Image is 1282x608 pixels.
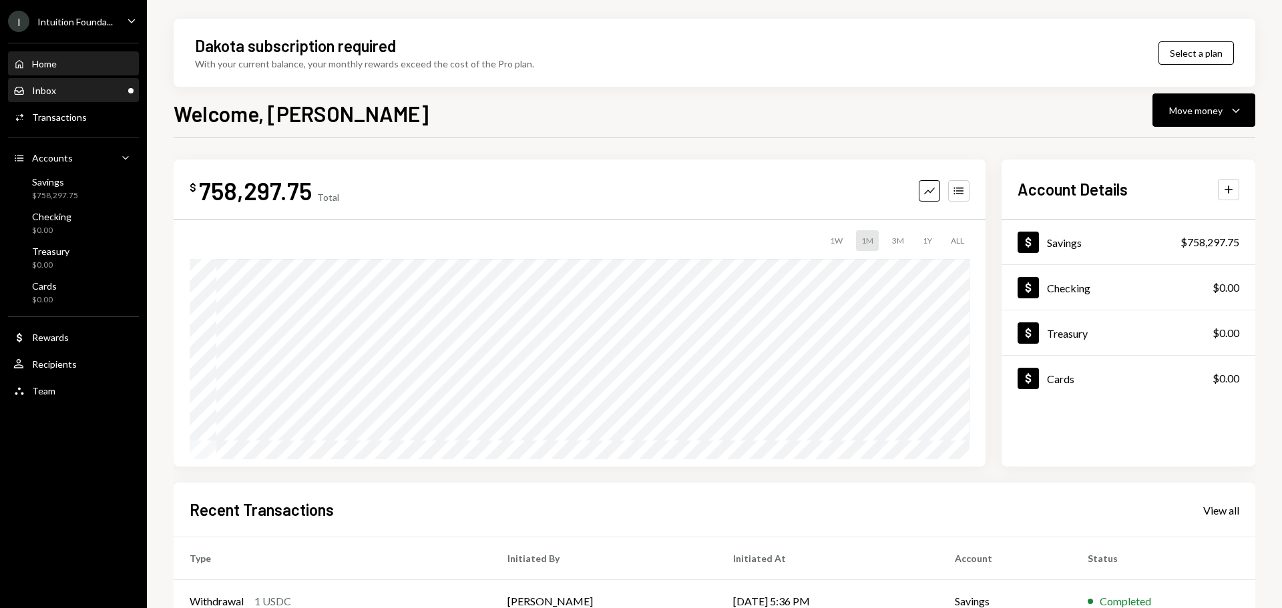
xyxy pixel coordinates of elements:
div: Team [32,385,55,396]
div: Cards [1047,372,1074,385]
div: $0.00 [32,225,71,236]
div: Home [32,58,57,69]
div: Recipients [32,358,77,370]
div: Move money [1169,103,1223,117]
div: $0.00 [1213,325,1239,341]
a: Savings$758,297.75 [1002,220,1255,264]
th: Initiated At [717,537,939,580]
a: Treasury$0.00 [8,242,139,274]
div: $0.00 [1213,280,1239,296]
div: 758,297.75 [199,176,312,206]
div: $758,297.75 [32,190,78,202]
div: Total [317,192,339,203]
a: Cards$0.00 [1002,356,1255,400]
th: Account [939,537,1072,580]
a: Rewards [8,325,139,349]
h1: Welcome, [PERSON_NAME] [174,100,429,127]
a: Accounts [8,145,139,170]
a: Cards$0.00 [8,276,139,308]
a: Transactions [8,105,139,129]
div: Savings [1047,236,1082,249]
a: Checking$0.00 [1002,265,1255,310]
div: I [8,11,29,32]
th: Initiated By [491,537,717,580]
div: $0.00 [1213,370,1239,386]
button: Select a plan [1158,41,1234,65]
a: Inbox [8,78,139,102]
a: Checking$0.00 [8,207,139,239]
div: $ [190,181,196,194]
div: 1W [825,230,848,251]
th: Status [1072,537,1255,580]
a: Recipients [8,352,139,376]
div: Accounts [32,152,73,164]
h2: Recent Transactions [190,499,334,521]
a: Savings$758,297.75 [8,172,139,204]
div: Inbox [32,85,56,96]
div: 3M [887,230,909,251]
div: Transactions [32,111,87,123]
button: Move money [1152,93,1255,127]
div: View all [1203,504,1239,517]
div: Rewards [32,332,69,343]
div: ALL [945,230,970,251]
div: 1M [856,230,879,251]
div: $0.00 [32,260,69,271]
div: Checking [1047,282,1090,294]
div: 1Y [917,230,937,251]
div: Cards [32,280,57,292]
th: Type [174,537,491,580]
h2: Account Details [1018,178,1128,200]
div: Intuition Founda... [37,16,113,27]
a: Home [8,51,139,75]
div: $0.00 [32,294,57,306]
a: Treasury$0.00 [1002,310,1255,355]
div: Checking [32,211,71,222]
div: With your current balance, your monthly rewards exceed the cost of the Pro plan. [195,57,534,71]
div: $758,297.75 [1181,234,1239,250]
a: Team [8,378,139,402]
div: Treasury [32,246,69,257]
div: Savings [32,176,78,188]
div: Dakota subscription required [195,35,396,57]
div: Treasury [1047,327,1088,340]
a: View all [1203,503,1239,517]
